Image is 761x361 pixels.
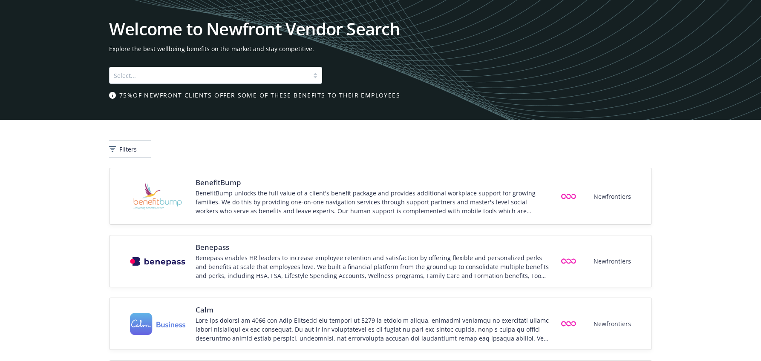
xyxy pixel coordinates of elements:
[130,313,185,335] img: Vendor logo for Calm
[594,319,631,328] span: Newfrontiers
[196,242,549,252] span: Benepass
[594,257,631,266] span: Newfrontiers
[130,257,185,266] img: Vendor logo for Benepass
[196,305,549,315] span: Calm
[109,140,151,158] button: Filters
[119,145,137,154] span: Filters
[130,175,185,218] img: Vendor logo for BenefitBump
[119,91,400,100] span: 75% of Newfront clients offer some of these benefits to their employees
[109,20,652,37] h1: Welcome to Newfront Vendor Search
[109,44,652,53] span: Explore the best wellbeing benefits on the market and stay competitive.
[594,192,631,201] span: Newfrontiers
[196,316,549,343] div: Lore ips dolorsi am 4066 con Adip Elitsedd eiu tempori ut 5279 la etdolo m aliqua, enimadmi venia...
[196,178,549,188] span: BenefitBump
[196,189,549,215] div: BenefitBump unlocks the full value of a client's benefit package and provides additional workplac...
[196,253,549,280] div: Benepass enables HR leaders to increase employee retention and satisfaction by offering flexible ...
